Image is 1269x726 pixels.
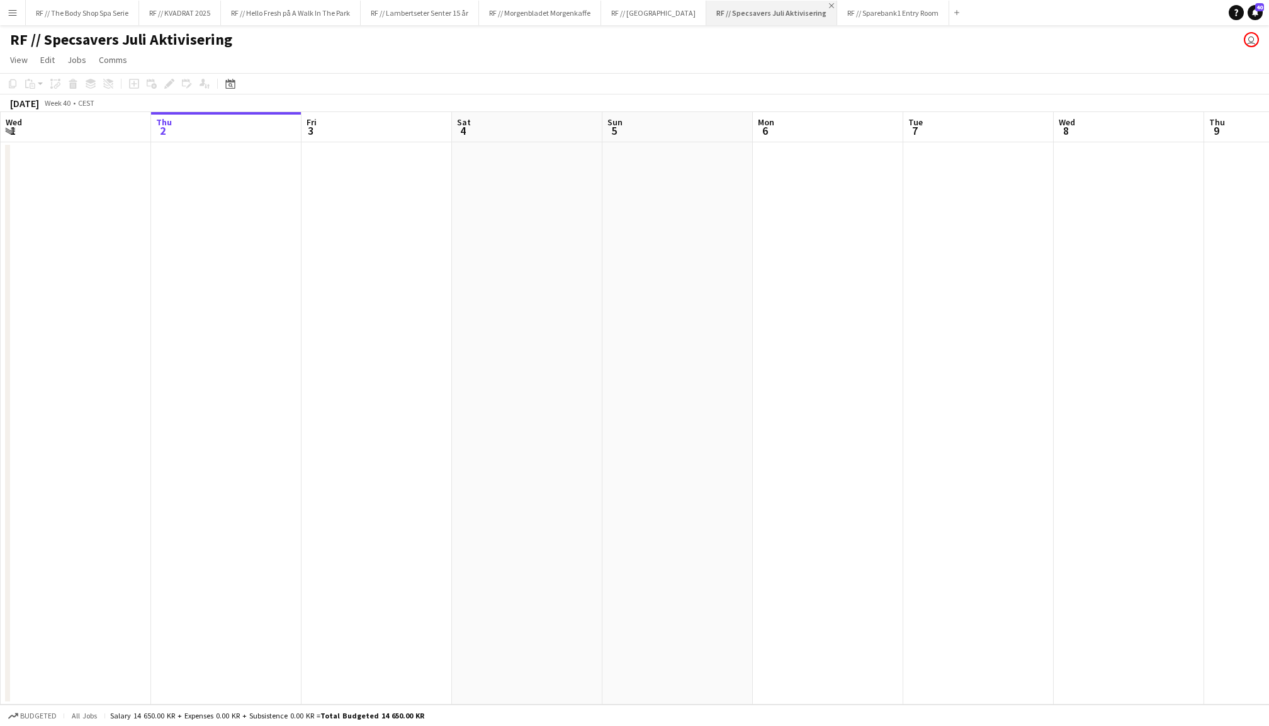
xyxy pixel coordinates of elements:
button: RF // Lambertseter Senter 15 år [361,1,479,25]
button: RF // [GEOGRAPHIC_DATA] [601,1,706,25]
h1: RF // Specsavers Juli Aktivisering [10,30,232,49]
span: 5 [606,123,623,138]
span: Comms [99,54,127,65]
span: Thu [156,116,172,128]
a: 40 [1248,5,1263,20]
span: Mon [758,116,774,128]
a: Comms [94,52,132,68]
button: RF // Morgenbladet Morgenkaffe [479,1,601,25]
span: All jobs [69,711,99,720]
span: Tue [908,116,923,128]
span: Wed [6,116,22,128]
button: RF // Specsavers Juli Aktivisering [706,1,837,25]
span: Budgeted [20,712,57,720]
div: [DATE] [10,97,39,110]
button: RF // The Body Shop Spa Serie [26,1,139,25]
span: Week 40 [42,98,73,108]
span: 6 [756,123,774,138]
button: RF // KVADRAT 2025 [139,1,221,25]
span: Total Budgeted 14 650.00 KR [320,711,424,720]
span: 7 [906,123,923,138]
button: RF // Hello Fresh på A Walk In The Park [221,1,361,25]
button: RF // Sparebank1 Entry Room [837,1,949,25]
a: Edit [35,52,60,68]
span: Thu [1209,116,1225,128]
span: 4 [455,123,471,138]
span: Edit [40,54,55,65]
div: Salary 14 650.00 KR + Expenses 0.00 KR + Subsistence 0.00 KR = [110,711,424,720]
span: Fri [307,116,317,128]
span: Jobs [67,54,86,65]
span: View [10,54,28,65]
span: 3 [305,123,317,138]
span: Wed [1059,116,1075,128]
span: Sun [607,116,623,128]
a: View [5,52,33,68]
app-user-avatar: Marit Holvik [1244,32,1259,47]
div: CEST [78,98,94,108]
button: Budgeted [6,709,59,723]
span: 9 [1207,123,1225,138]
span: 1 [4,123,22,138]
a: Jobs [62,52,91,68]
span: 8 [1057,123,1075,138]
span: 2 [154,123,172,138]
span: Sat [457,116,471,128]
span: 40 [1255,3,1264,11]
